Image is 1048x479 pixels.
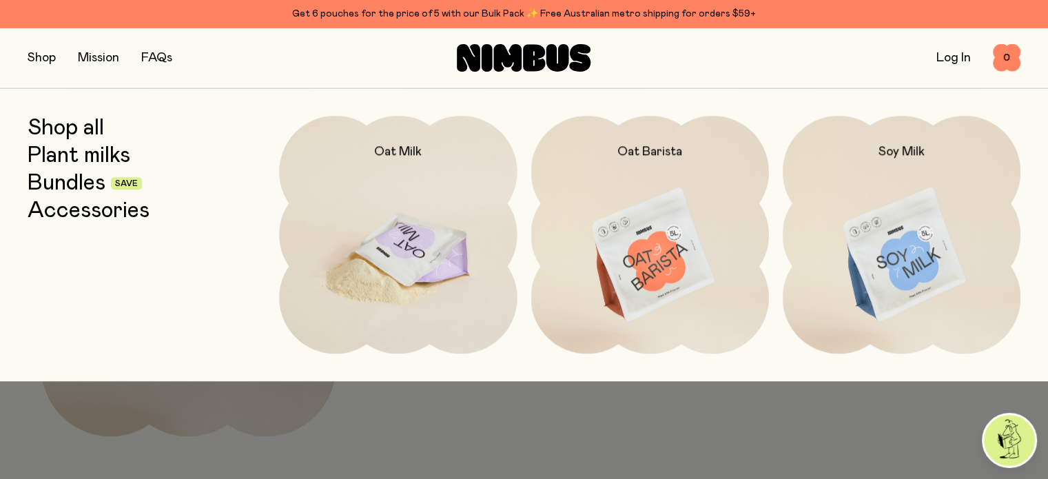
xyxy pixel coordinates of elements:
a: Oat Milk [279,116,517,354]
img: agent [984,415,1035,466]
span: Save [115,180,138,188]
a: Shop all [28,116,104,141]
h2: Oat Barista [617,143,682,160]
h2: Soy Milk [879,143,925,160]
a: FAQs [141,52,172,64]
a: Soy Milk [783,116,1020,354]
div: Get 6 pouches for the price of 5 with our Bulk Pack ✨ Free Australian metro shipping for orders $59+ [28,6,1020,22]
button: 0 [993,44,1020,72]
a: Log In [936,52,971,64]
a: Plant milks [28,143,130,168]
a: Accessories [28,198,150,223]
a: Bundles [28,171,105,196]
h2: Oat Milk [374,143,422,160]
a: Mission [78,52,119,64]
a: Oat Barista [531,116,769,354]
